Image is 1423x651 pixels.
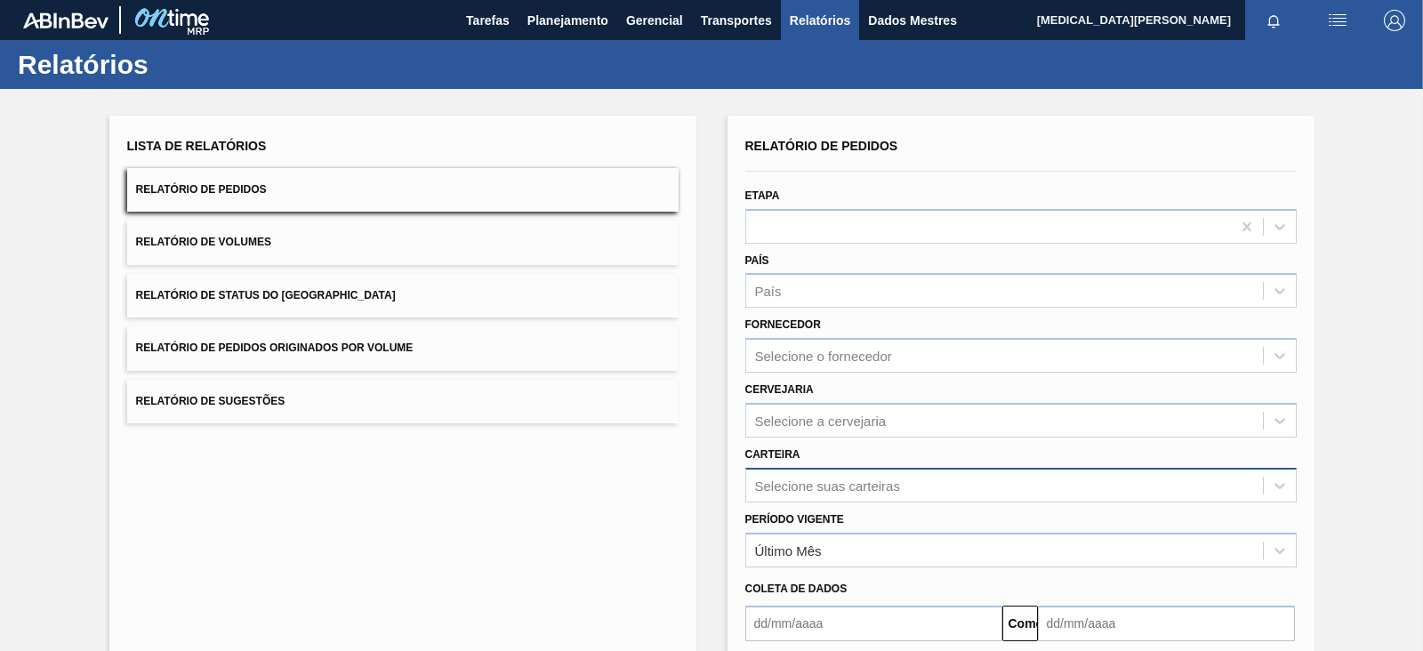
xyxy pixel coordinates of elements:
[626,13,683,28] font: Gerencial
[136,395,285,407] font: Relatório de Sugestões
[755,349,892,364] font: Selecione o fornecedor
[23,12,109,28] img: TNhmsLtSVTkK8tSr43FrP2fwEKptu5GPRR3wAAAABJRU5ErkJggg==
[745,448,800,461] font: Carteira
[745,383,814,396] font: Cervejaria
[136,289,396,301] font: Relatório de Status do [GEOGRAPHIC_DATA]
[1002,606,1038,641] button: Comeu
[745,583,848,595] font: Coleta de dados
[745,318,821,331] font: Fornecedor
[745,606,1002,641] input: dd/mm/aaaa
[1327,10,1348,31] img: ações do usuário
[868,13,957,28] font: Dados Mestres
[755,284,782,299] font: País
[466,13,510,28] font: Tarefas
[127,168,679,212] button: Relatório de Pedidos
[127,274,679,317] button: Relatório de Status do [GEOGRAPHIC_DATA]
[1009,616,1050,631] font: Comeu
[745,254,769,267] font: País
[527,13,608,28] font: Planejamento
[755,413,887,428] font: Selecione a cervejaria
[136,237,271,249] font: Relatório de Volumes
[136,183,267,196] font: Relatório de Pedidos
[127,221,679,264] button: Relatório de Volumes
[18,50,149,79] font: Relatórios
[1384,10,1405,31] img: Sair
[701,13,772,28] font: Transportes
[755,478,900,493] font: Selecione suas carteiras
[745,189,780,202] font: Etapa
[790,13,850,28] font: Relatórios
[755,542,822,558] font: Último Mês
[127,380,679,423] button: Relatório de Sugestões
[745,513,844,526] font: Período Vigente
[127,139,267,153] font: Lista de Relatórios
[127,326,679,370] button: Relatório de Pedidos Originados por Volume
[1037,13,1231,27] font: [MEDICAL_DATA][PERSON_NAME]
[745,139,898,153] font: Relatório de Pedidos
[1245,8,1302,33] button: Notificações
[1038,606,1295,641] input: dd/mm/aaaa
[136,342,414,355] font: Relatório de Pedidos Originados por Volume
